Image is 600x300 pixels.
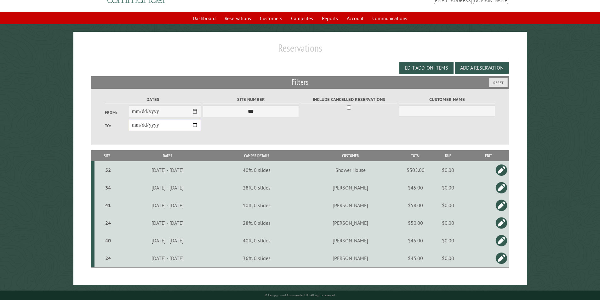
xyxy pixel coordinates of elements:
div: 52 [97,167,119,173]
a: Dashboard [189,12,220,24]
th: Site [94,150,120,161]
div: 40 [97,237,119,244]
th: Camper Details [215,150,298,161]
button: Reset [489,78,508,87]
th: Total [403,150,428,161]
td: [PERSON_NAME] [298,196,403,214]
a: Campsites [287,12,317,24]
small: © Campground Commander LLC. All rights reserved. [265,293,336,297]
label: Customer Name [399,96,495,103]
td: 40ft, 0 slides [215,161,298,179]
td: $0.00 [428,179,468,196]
th: Edit [468,150,509,161]
div: [DATE] - [DATE] [121,202,214,208]
td: 10ft, 0 slides [215,196,298,214]
td: [PERSON_NAME] [298,214,403,232]
td: 28ft, 0 slides [215,214,298,232]
a: Communications [369,12,411,24]
div: [DATE] - [DATE] [121,220,214,226]
td: 28ft, 0 slides [215,179,298,196]
div: 34 [97,184,119,191]
td: [PERSON_NAME] [298,179,403,196]
label: From: [105,110,129,116]
a: Customers [256,12,286,24]
td: [PERSON_NAME] [298,232,403,249]
th: Customer [298,150,403,161]
label: Include Cancelled Reservations [301,96,397,103]
td: $0.00 [428,232,468,249]
td: $0.00 [428,161,468,179]
td: $0.00 [428,196,468,214]
td: 36ft, 0 slides [215,249,298,267]
div: 24 [97,255,119,261]
button: Edit Add-on Items [399,62,454,74]
div: 24 [97,220,119,226]
a: Reports [318,12,342,24]
th: Due [428,150,468,161]
div: [DATE] - [DATE] [121,255,214,261]
div: [DATE] - [DATE] [121,167,214,173]
label: Dates [105,96,201,103]
td: 40ft, 0 slides [215,232,298,249]
h1: Reservations [91,42,509,59]
button: Add a Reservation [455,62,509,74]
th: Dates [120,150,215,161]
td: Shower House [298,161,403,179]
a: Account [343,12,367,24]
td: $45.00 [403,232,428,249]
td: $45.00 [403,249,428,267]
h2: Filters [91,76,509,88]
label: To: [105,123,129,129]
td: $0.00 [428,214,468,232]
div: [DATE] - [DATE] [121,184,214,191]
a: Reservations [221,12,255,24]
div: [DATE] - [DATE] [121,237,214,244]
td: $45.00 [403,179,428,196]
td: $305.00 [403,161,428,179]
label: Site Number [203,96,299,103]
td: $58.00 [403,196,428,214]
td: $50.00 [403,214,428,232]
td: $0.00 [428,249,468,267]
div: 41 [97,202,119,208]
td: [PERSON_NAME] [298,249,403,267]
